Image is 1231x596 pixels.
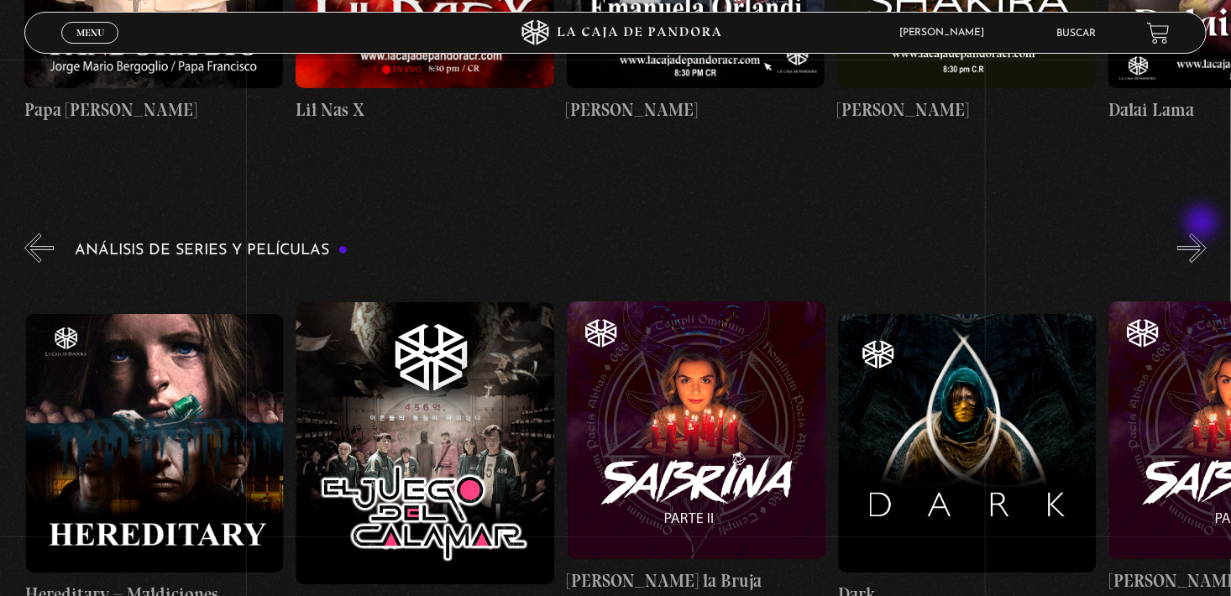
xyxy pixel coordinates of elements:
h4: Lil Nas X [296,97,554,123]
h3: Análisis de series y películas [75,243,348,259]
span: Menu [76,28,104,38]
a: Buscar [1057,29,1097,39]
span: [PERSON_NAME] [891,28,1002,38]
a: View your shopping cart [1147,22,1170,44]
h4: Papa [PERSON_NAME] [24,97,283,123]
h4: [PERSON_NAME] [567,97,825,123]
span: Cerrar [71,42,110,54]
button: Previous [24,233,54,263]
h4: [PERSON_NAME] [837,97,1096,123]
button: Next [1177,233,1207,263]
